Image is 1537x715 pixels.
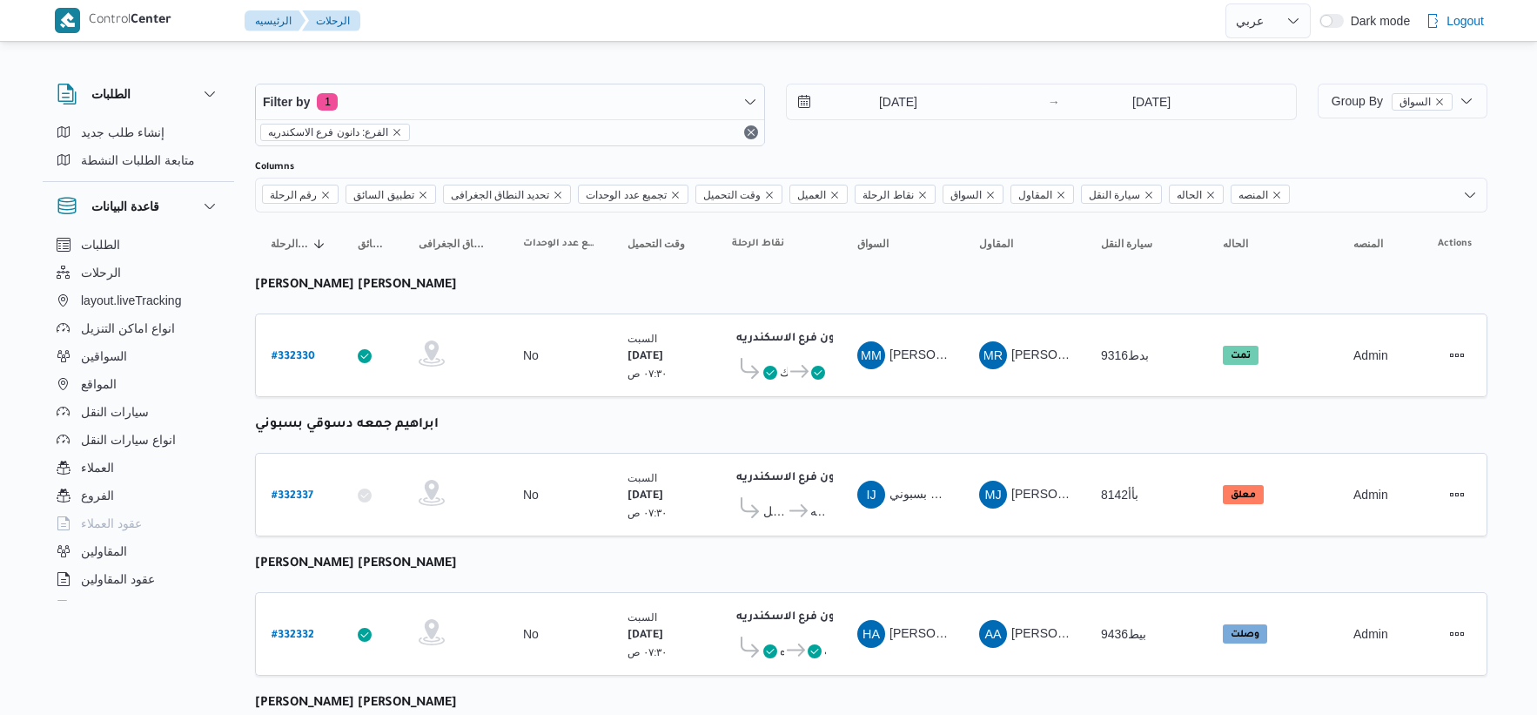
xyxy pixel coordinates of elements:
span: الحاله [1169,185,1224,204]
span: وقت التحميل [628,237,685,251]
button: Remove تحديد النطاق الجغرافى from selection in this group [553,190,563,200]
button: رقم الرحلةSorted in descending order [264,230,333,258]
span: بيط9436 [1101,627,1146,641]
span: المقاول [1018,185,1052,205]
button: عقود المقاولين [50,565,227,593]
b: تمت [1231,351,1251,361]
span: السواق [857,237,889,251]
span: قسم أول الرمل [763,501,787,522]
div: → [1048,96,1060,108]
span: المقاولين [81,541,127,562]
b: وصلت [1231,630,1259,640]
button: انواع اماكن التنزيل [50,314,227,342]
span: اول المنتزه [780,640,784,661]
span: HA [862,620,880,648]
small: ٠٧:٣٠ ص [628,507,668,518]
span: Actions [1438,237,1472,251]
span: تطبيق السائق [346,185,435,204]
div: No [523,347,539,363]
span: عقود المقاولين [81,569,155,590]
button: وقت التحميل [621,230,708,258]
span: MJ [984,481,1001,509]
span: Logout [1446,10,1484,31]
span: نقاط الرحلة [732,237,784,251]
span: تحديد النطاق الجغرافى [443,185,572,204]
b: [PERSON_NAME] [PERSON_NAME] [255,557,457,571]
button: Remove وقت التحميل from selection in this group [764,190,775,200]
button: اجهزة التليفون [50,593,227,621]
span: العميل [789,185,848,204]
span: تجميع عدد الوحدات [586,185,667,205]
span: [PERSON_NAME] [PERSON_NAME] [889,626,1093,640]
span: الحاله [1223,237,1248,251]
span: نقاط الرحلة [855,185,935,204]
span: سيارة النقل [1101,237,1152,251]
span: نقاط الرحلة [862,185,913,205]
button: المقاولين [50,537,227,565]
span: IJ [866,481,876,509]
b: معلق [1231,490,1256,501]
button: المنصه [1346,230,1392,258]
b: ابراهيم جمعه دسوقي بسبوني [255,418,439,432]
button: Remove العميل from selection in this group [829,190,840,200]
span: متابعة الطلبات النشطة [81,150,195,171]
span: MM [861,341,882,369]
button: السواقين [50,342,227,370]
span: سيارة النقل [1089,185,1140,205]
span: المقاول [979,237,1013,251]
b: دانون فرع الاسكندريه [736,333,849,345]
button: Actions [1443,620,1471,648]
button: Remove المنصه from selection in this group [1272,190,1282,200]
span: Admin [1353,488,1388,502]
div: الطلبات [43,118,234,181]
h3: قاعدة البيانات [91,196,159,217]
span: المقاول [1010,185,1074,204]
span: العميل [797,185,826,205]
span: انواع سيارات النقل [81,429,176,450]
button: الرئيسيه [245,10,305,31]
span: بأأ8142 [1101,488,1138,502]
b: Center [131,14,171,28]
b: [PERSON_NAME] [PERSON_NAME] [255,697,457,711]
span: [PERSON_NAME][DATE] بسيوني [1011,487,1191,501]
span: تطبيق السائق [358,237,387,251]
small: السبت [628,472,657,483]
button: Logout [1419,3,1491,38]
span: السواق [1392,93,1453,111]
small: ٠٧:٣٠ ص [628,368,668,379]
label: Columns [255,160,294,174]
button: Filter by1 active filters [256,84,764,119]
button: المواقع [50,370,227,398]
span: تجميع عدد الوحدات [523,237,596,251]
b: # 332337 [272,490,313,503]
span: MR [983,341,1003,369]
button: layout.liveTracking [50,287,227,314]
span: تجميع عدد الوحدات [578,185,688,204]
button: Actions [1443,341,1471,369]
button: السواق [850,230,955,258]
span: إنشاء طلب جديد [81,122,164,143]
button: Remove [741,122,762,143]
button: الرحلات [50,259,227,287]
button: Actions [1443,481,1471,509]
span: رقم الرحلة [270,185,317,205]
b: [DATE] [628,490,663,503]
span: دانون فرع الاسكندريه [824,640,826,661]
a: #332330 [272,344,315,368]
span: تطبيق السائق [353,185,413,205]
button: Remove تطبيق السائق from selection in this group [418,190,428,200]
span: Filter by [263,91,310,112]
button: عقود العملاء [50,509,227,537]
button: Remove سيارة النقل from selection in this group [1144,190,1154,200]
span: الفروع [81,485,114,506]
div: Abadalhakiam Aodh Aamar Muhammad Alfaqai [979,620,1007,648]
span: السواق [950,185,982,205]
button: Remove المقاول from selection in this group [1056,190,1066,200]
svg: Sorted in descending order [312,237,326,251]
b: [DATE] [628,351,663,363]
span: سيارة النقل [1081,185,1162,204]
span: ابراهيم جمعه دسوقي بسبوني [889,487,1038,501]
button: الطلبات [50,231,227,259]
span: [PERSON_NAME] [PERSON_NAME] [1011,626,1215,640]
span: دانون فرع الاسكندريه [810,501,826,522]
